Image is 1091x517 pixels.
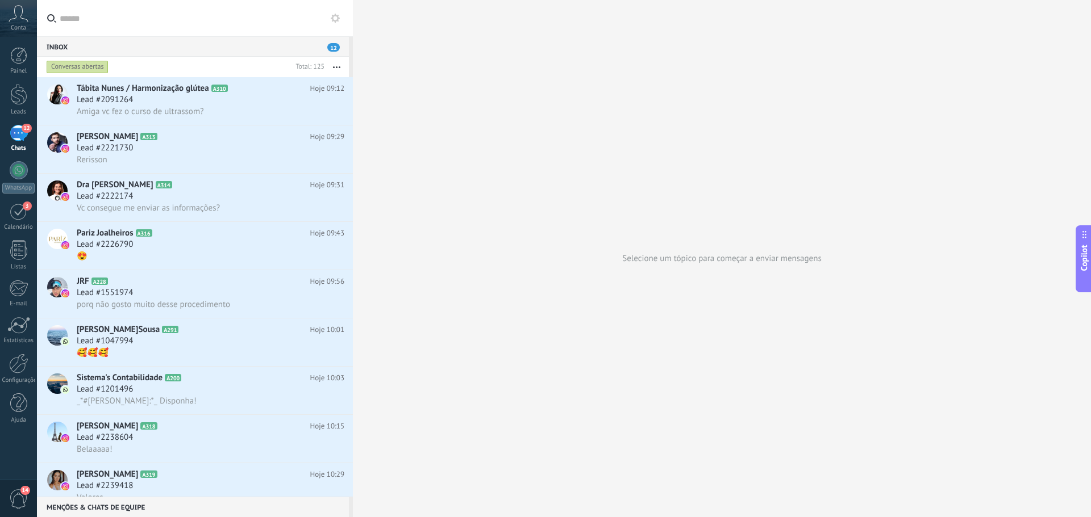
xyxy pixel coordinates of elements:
a: avataricon[PERSON_NAME]SousaA291Hoje 10:01Lead #1047994🥰🥰🥰 [37,318,353,366]
span: Hoje 09:31 [310,179,344,191]
span: Lead #1201496 [77,384,133,395]
span: A291 [162,326,178,333]
span: Dra [PERSON_NAME] [77,179,153,191]
a: avatariconDra [PERSON_NAME]A314Hoje 09:31Lead #2222174Vc consegue me enviar as informações? [37,174,353,221]
span: Hoje 09:43 [310,228,344,239]
span: Lead #1047994 [77,335,133,347]
span: Valores [77,492,103,503]
span: Lead #2239418 [77,480,133,491]
span: Lead #2221730 [77,142,133,154]
img: icon [61,386,69,394]
div: Estatísticas [2,337,35,344]
span: Lead #2222174 [77,191,133,202]
span: 😍 [77,251,88,262]
div: Total: 125 [291,61,324,73]
img: icon [61,145,69,153]
span: Rerisson [77,154,107,165]
div: Menções & Chats de equipe [37,497,349,517]
span: JRF [77,276,89,287]
div: Inbox [37,36,349,57]
a: avatariconSistema's ContabilidadeA200Hoje 10:03Lead #1201496_*#[PERSON_NAME]:*_ Disponha! [37,367,353,414]
span: Copilot [1078,245,1090,271]
span: 12 [22,124,31,133]
span: Hoje 09:12 [310,83,344,94]
span: Vc consegue me enviar as informações? [77,203,220,213]
a: avatariconTábita Nunes / Harmonização glúteaA310Hoje 09:12Lead #2091264Amiga vc fez o curso de u... [37,77,353,125]
span: [PERSON_NAME] [77,469,138,480]
img: icon [61,193,69,201]
a: avataricon[PERSON_NAME]A318Hoje 10:15Lead #2238604Belaaaaa! [37,415,353,463]
div: Listas [2,263,35,271]
span: _*#[PERSON_NAME]:*_ Disponha! [77,396,197,406]
div: Ajuda [2,417,35,424]
span: Pariz Joalheiros [77,228,134,239]
span: Belaaaaa! [77,444,113,455]
span: [PERSON_NAME] [77,421,138,432]
span: A313 [140,133,157,140]
span: Hoje 10:01 [310,324,344,335]
img: icon [61,482,69,490]
img: icon [61,96,69,104]
img: icon [61,434,69,442]
span: [PERSON_NAME]Sousa [77,324,160,335]
span: Lead #1551974 [77,287,133,299]
span: Lead #2238604 [77,432,133,443]
span: [PERSON_NAME] [77,131,138,142]
div: Painel [2,68,35,75]
span: Hoje 09:29 [310,131,344,142]
img: icon [61,289,69,297]
span: Hoje 10:29 [310,469,344,480]
span: porq não gosto muito desse procedimento [77,299,230,310]
span: A314 [156,181,172,188]
span: 3 [23,201,32,211]
span: Sistema's Contabilidade [77,372,163,384]
span: A318 [140,422,157,430]
span: A316 [136,229,152,237]
div: Configurações [2,377,35,384]
span: A228 [91,278,108,285]
span: Conta [11,24,26,32]
span: A310 [211,85,228,92]
div: E-mail [2,300,35,308]
div: Calendário [2,224,35,231]
span: Hoje 10:15 [310,421,344,432]
img: icon [61,241,69,249]
div: Leads [2,108,35,116]
span: Lead #2091264 [77,94,133,106]
span: Hoje 10:03 [310,372,344,384]
div: WhatsApp [2,183,35,194]
a: avatariconPariz JoalheirosA316Hoje 09:43Lead #2226790😍 [37,222,353,270]
span: A319 [140,470,157,478]
a: avataricon[PERSON_NAME]A313Hoje 09:29Lead #2221730Rerisson [37,125,353,173]
span: 14 [20,486,30,495]
div: Chats [2,145,35,152]
span: Amiga vc fez o curso de ultrassom? [77,106,204,117]
span: Lead #2226790 [77,239,133,250]
div: Conversas abertas [47,60,109,74]
a: avatariconJRFA228Hoje 09:56Lead #1551974porq não gosto muito desse procedimento [37,270,353,318]
span: 🥰🥰🥰 [77,347,109,358]
span: A200 [165,374,181,381]
span: Tábita Nunes / Harmonização glútea [77,83,209,94]
img: icon [61,338,69,346]
a: avataricon[PERSON_NAME]A319Hoje 10:29Lead #2239418Valores [37,463,353,511]
span: Hoje 09:56 [310,276,344,287]
span: 12 [327,43,340,52]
